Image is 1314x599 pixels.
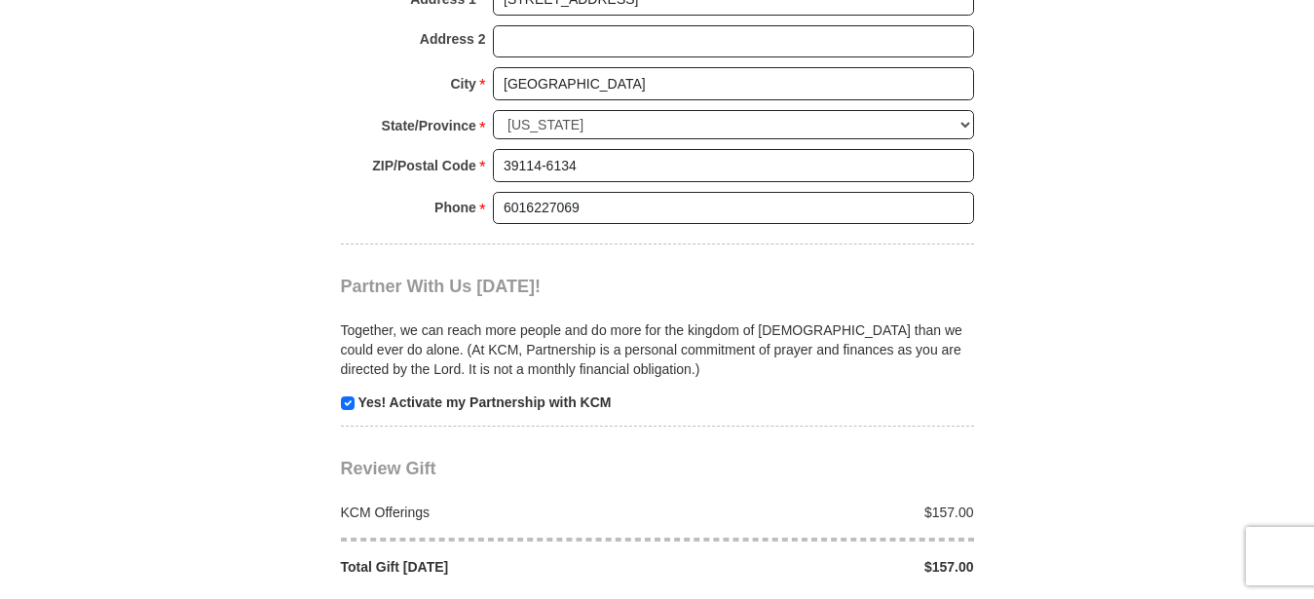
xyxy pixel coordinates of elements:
[357,394,611,410] strong: Yes! Activate my Partnership with KCM
[434,194,476,221] strong: Phone
[657,503,985,522] div: $157.00
[420,25,486,53] strong: Address 2
[341,320,974,379] p: Together, we can reach more people and do more for the kingdom of [DEMOGRAPHIC_DATA] than we coul...
[330,557,657,577] div: Total Gift [DATE]
[341,277,542,296] span: Partner With Us [DATE]!
[657,557,985,577] div: $157.00
[382,112,476,139] strong: State/Province
[330,503,657,522] div: KCM Offerings
[372,152,476,179] strong: ZIP/Postal Code
[341,459,436,478] span: Review Gift
[450,70,475,97] strong: City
